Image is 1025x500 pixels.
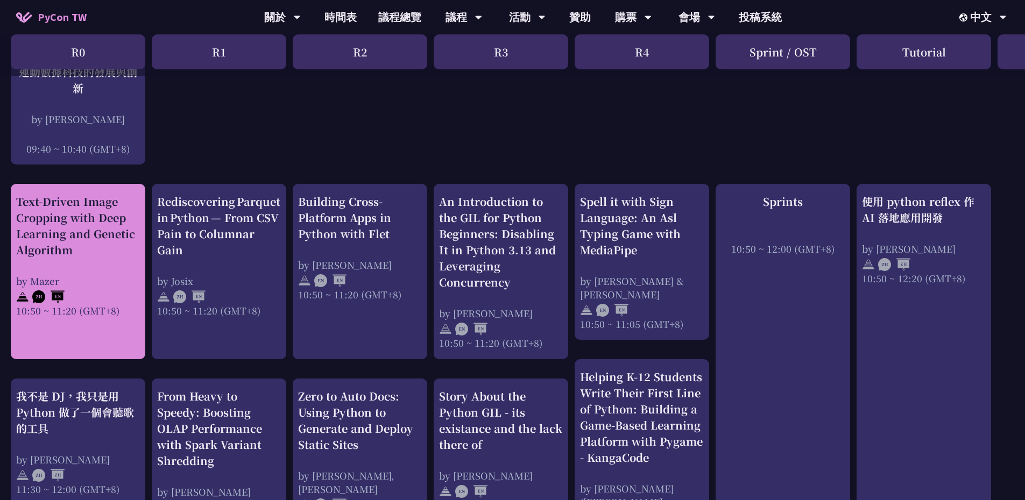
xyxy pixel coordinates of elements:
div: by [PERSON_NAME] [298,258,422,272]
div: Story About the Python GIL - its existance and the lack there of [439,388,563,453]
img: ENEN.5a408d1.svg [455,323,487,335]
div: by [PERSON_NAME] & [PERSON_NAME] [580,274,704,301]
div: R2 [293,34,427,69]
div: From Heavy to Speedy: Boosting OLAP Performance with Spark Variant Shredding [157,388,281,469]
div: Spell it with Sign Language: An Asl Typing Game with MediaPipe [580,194,704,258]
a: Spell it with Sign Language: An Asl Typing Game with MediaPipe by [PERSON_NAME] & [PERSON_NAME] 1... [580,194,704,331]
div: 使用 python reflex 作 AI 落地應用開發 [862,194,986,226]
img: svg+xml;base64,PHN2ZyB4bWxucz0iaHR0cDovL3d3dy53My5vcmcvMjAwMC9zdmciIHdpZHRoPSIyNCIgaGVpZ2h0PSIyNC... [157,290,170,303]
img: ENEN.5a408d1.svg [596,304,628,317]
img: svg+xml;base64,PHN2ZyB4bWxucz0iaHR0cDovL3d3dy53My5vcmcvMjAwMC9zdmciIHdpZHRoPSIyNCIgaGVpZ2h0PSIyNC... [580,304,593,317]
img: svg+xml;base64,PHN2ZyB4bWxucz0iaHR0cDovL3d3dy53My5vcmcvMjAwMC9zdmciIHdpZHRoPSIyNCIgaGVpZ2h0PSIyNC... [298,274,311,287]
a: PyCon TW [5,4,97,31]
div: R3 [434,34,568,69]
img: svg+xml;base64,PHN2ZyB4bWxucz0iaHR0cDovL3d3dy53My5vcmcvMjAwMC9zdmciIHdpZHRoPSIyNCIgaGVpZ2h0PSIyNC... [16,290,29,303]
img: svg+xml;base64,PHN2ZyB4bWxucz0iaHR0cDovL3d3dy53My5vcmcvMjAwMC9zdmciIHdpZHRoPSIyNCIgaGVpZ2h0PSIyNC... [439,323,452,335]
a: Rediscovering Parquet in Python — From CSV Pain to Columnar Gain by Josix 10:50 ~ 11:20 (GMT+8) [157,194,281,350]
img: ZHZH.38617ef.svg [878,258,910,271]
div: Building Cross-Platform Apps in Python with Flet [298,194,422,242]
img: svg+xml;base64,PHN2ZyB4bWxucz0iaHR0cDovL3d3dy53My5vcmcvMjAwMC9zdmciIHdpZHRoPSIyNCIgaGVpZ2h0PSIyNC... [439,485,452,498]
img: ZHEN.371966e.svg [32,290,65,303]
img: svg+xml;base64,PHN2ZyB4bWxucz0iaHR0cDovL3d3dy53My5vcmcvMjAwMC9zdmciIHdpZHRoPSIyNCIgaGVpZ2h0PSIyNC... [862,258,875,271]
div: Sprints [721,194,845,210]
div: by [PERSON_NAME] [439,306,563,320]
img: Locale Icon [959,13,970,22]
div: by [PERSON_NAME] [16,112,140,126]
div: R4 [575,34,709,69]
div: 10:50 ~ 11:20 (GMT+8) [298,288,422,301]
a: 當科技走進球場：21世紀運動數據科技的發展與創新 by [PERSON_NAME] 09:40 ~ 10:40 (GMT+8) [16,48,140,155]
div: An Introduction to the GIL for Python Beginners: Disabling It in Python 3.13 and Leveraging Concu... [439,194,563,290]
div: by [PERSON_NAME] [439,469,563,482]
div: R0 [11,34,145,69]
div: 我不是 DJ，我只是用 Python 做了一個會聽歌的工具 [16,388,140,437]
div: 10:50 ~ 11:20 (GMT+8) [439,336,563,349]
div: by Mazer [16,274,140,288]
div: 10:50 ~ 11:05 (GMT+8) [580,317,704,331]
div: Zero to Auto Docs: Using Python to Generate and Deploy Static Sites [298,388,422,453]
a: Text-Driven Image Cropping with Deep Learning and Genetic Algorithm by Mazer 10:50 ~ 11:20 (GMT+8) [16,194,140,350]
div: 10:50 ~ 12:20 (GMT+8) [862,272,986,285]
div: by [PERSON_NAME], [PERSON_NAME] [298,469,422,496]
div: Text-Driven Image Cropping with Deep Learning and Genetic Algorithm [16,194,140,258]
div: R1 [152,34,286,69]
div: Sprint / OST [716,34,850,69]
div: 11:30 ~ 12:00 (GMT+8) [16,482,140,496]
div: 09:40 ~ 10:40 (GMT+8) [16,142,140,155]
div: Rediscovering Parquet in Python — From CSV Pain to Columnar Gain [157,194,281,258]
div: by [PERSON_NAME] [157,485,281,498]
div: 10:50 ~ 11:20 (GMT+8) [16,304,140,317]
div: Tutorial [857,34,991,69]
div: by [PERSON_NAME] [16,453,140,466]
div: Helping K-12 Students Write Their First Line of Python: Building a Game-Based Learning Platform w... [580,369,704,466]
a: Building Cross-Platform Apps in Python with Flet by [PERSON_NAME] 10:50 ~ 11:20 (GMT+8) [298,194,422,350]
img: Home icon of PyCon TW 2025 [16,12,32,23]
span: PyCon TW [38,9,87,25]
img: ENEN.5a408d1.svg [455,485,487,498]
img: svg+xml;base64,PHN2ZyB4bWxucz0iaHR0cDovL3d3dy53My5vcmcvMjAwMC9zdmciIHdpZHRoPSIyNCIgaGVpZ2h0PSIyNC... [16,469,29,482]
img: ZHEN.371966e.svg [173,290,206,303]
img: ENEN.5a408d1.svg [314,274,347,287]
div: by [PERSON_NAME] [862,242,986,255]
img: ZHZH.38617ef.svg [32,469,65,482]
div: 10:50 ~ 11:20 (GMT+8) [157,304,281,317]
div: by Josix [157,274,281,288]
div: 10:50 ~ 12:00 (GMT+8) [721,242,845,255]
a: An Introduction to the GIL for Python Beginners: Disabling It in Python 3.13 and Leveraging Concu... [439,194,563,350]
